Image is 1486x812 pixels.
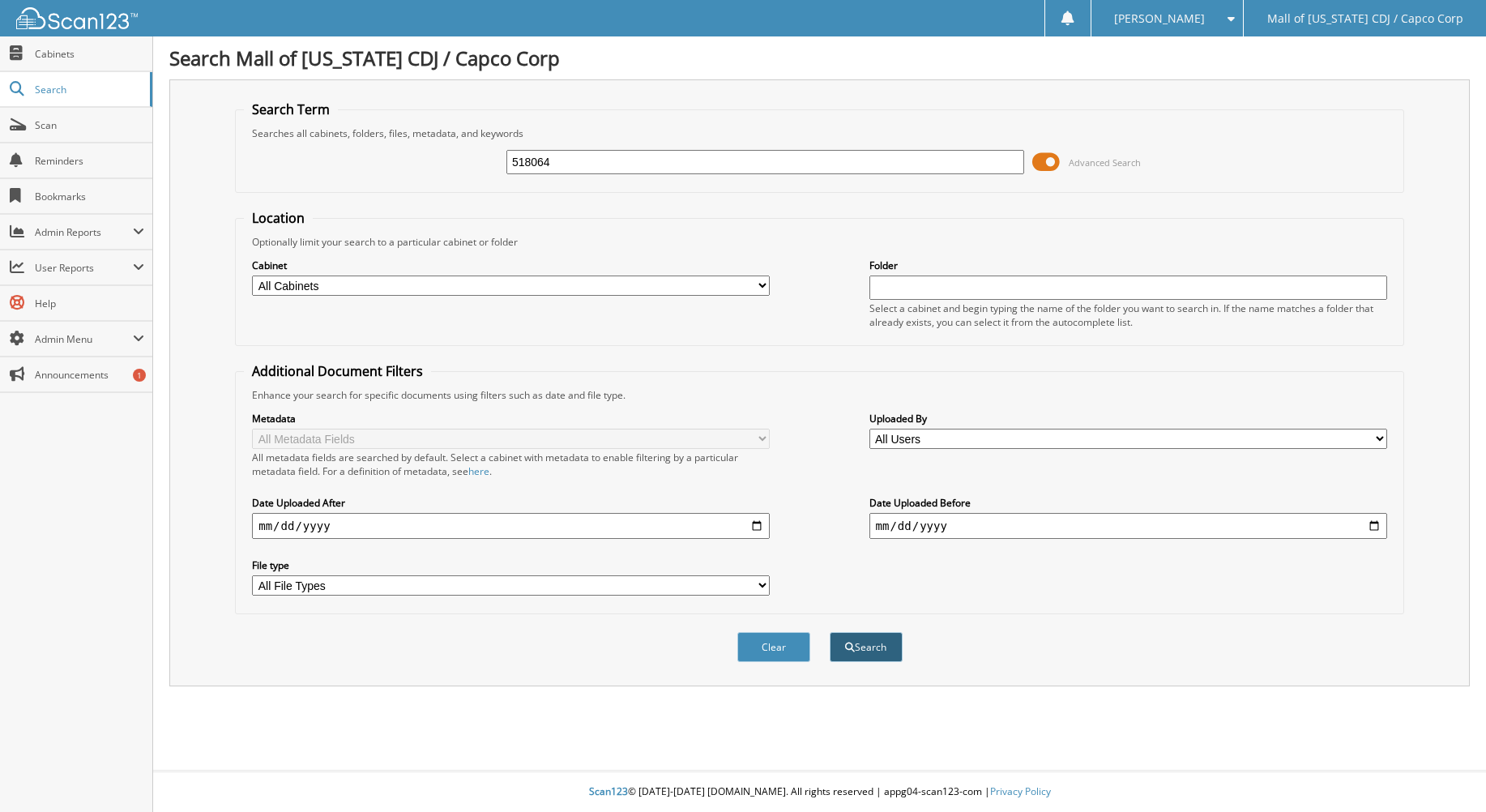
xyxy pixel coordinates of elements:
img: scan123-logo-white.svg [16,7,138,29]
span: Cabinets [35,47,144,61]
span: Scan123 [589,784,628,798]
label: Metadata [252,412,770,425]
div: Enhance your search for specific documents using filters such as date and file type. [244,388,1395,402]
button: Clear [737,632,810,662]
input: start [252,513,770,539]
div: All metadata fields are searched by default. Select a cabinet with metadata to enable filtering b... [252,451,770,478]
span: Mall of [US_STATE] CDJ / Capco Corp [1267,14,1463,24]
input: end [869,513,1387,539]
a: here [468,464,489,478]
span: Announcements [35,368,144,382]
legend: Additional Document Filters [244,362,431,380]
label: Cabinet [252,259,770,272]
span: Reminders [35,154,144,168]
label: Uploaded By [869,412,1387,425]
span: Help [35,297,144,310]
h1: Search Mall of [US_STATE] CDJ / Capco Corp [169,45,1470,71]
div: 1 [133,369,146,382]
span: Admin Reports [35,225,133,239]
span: Search [35,83,142,96]
label: File type [252,558,770,572]
div: Select a cabinet and begin typing the name of the folder you want to search in. If the name match... [869,301,1387,329]
span: Scan [35,118,144,132]
div: Optionally limit your search to a particular cabinet or folder [244,235,1395,249]
label: Date Uploaded After [252,496,770,510]
button: Search [830,632,903,662]
span: [PERSON_NAME] [1114,14,1205,24]
span: User Reports [35,261,133,275]
span: Admin Menu [35,332,133,346]
legend: Search Term [244,100,338,118]
label: Date Uploaded Before [869,496,1387,510]
div: Searches all cabinets, folders, files, metadata, and keywords [244,126,1395,140]
a: Privacy Policy [990,784,1051,798]
span: Advanced Search [1069,156,1141,169]
div: © [DATE]-[DATE] [DOMAIN_NAME]. All rights reserved | appg04-scan123-com | [153,772,1486,812]
span: Bookmarks [35,190,144,203]
label: Folder [869,259,1387,272]
legend: Location [244,209,313,227]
